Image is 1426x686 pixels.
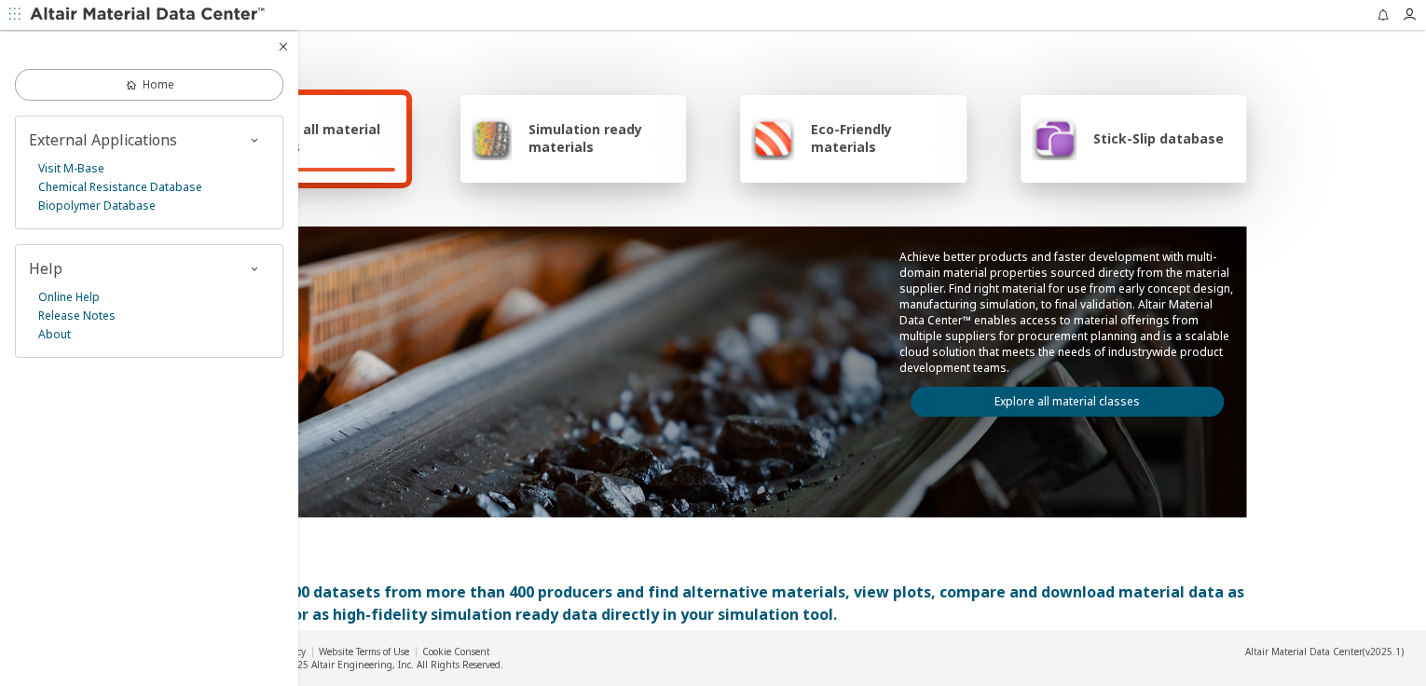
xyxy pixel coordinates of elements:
[29,130,177,150] span: External Applications
[15,69,283,101] a: Home
[1245,645,1404,658] div: (v2025.1)
[911,387,1224,417] a: Explore all material classes
[30,6,267,24] img: Altair Material Data Center
[1245,645,1363,658] span: Altair Material Data Center
[1032,116,1076,160] img: Stick-Slip database
[38,307,116,325] a: Release Notes
[811,120,954,156] span: Eco-Friendly materials
[751,116,794,160] img: Eco-Friendly materials
[528,120,675,156] span: Simulation ready materials
[276,658,503,671] div: © 2025 Altair Engineering, Inc. All Rights Reserved.
[38,288,100,307] a: Online Help
[422,645,490,658] a: Cookie Consent
[319,645,409,658] a: Website Terms of Use
[38,325,71,344] a: About
[899,249,1235,376] p: Achieve better products and faster development with multi-domain material properties sourced dire...
[38,197,156,215] a: Biopolymer Database
[29,258,62,279] span: Help
[143,77,174,92] span: Home
[38,178,202,197] a: Chemical Resistance Database
[1093,130,1224,147] span: Stick-Slip database
[250,120,395,156] span: Explore all material classes
[38,159,104,178] a: Visit M-Base
[472,116,512,160] img: Simulation ready materials
[172,581,1254,625] div: Access over 90,000 datasets from more than 400 producers and find alternative materials, view plo...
